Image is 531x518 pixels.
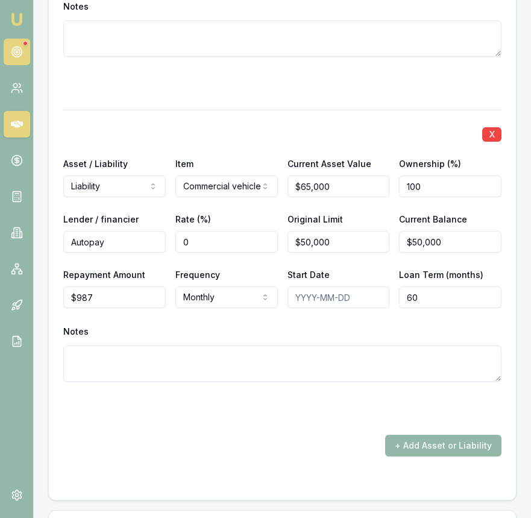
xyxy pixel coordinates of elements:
[175,214,211,224] label: Rate (%)
[63,323,501,341] div: Notes
[482,127,501,142] button: X
[175,270,220,280] label: Frequency
[399,159,461,169] label: Ownership (%)
[399,214,467,224] label: Current Balance
[287,175,390,197] input: $
[399,270,483,280] label: Loan Term (months)
[399,231,501,253] input: $
[175,159,193,169] label: Item
[287,270,330,280] label: Start Date
[287,286,390,308] input: YYYY-MM-DD
[287,231,390,253] input: $
[63,286,166,308] input: $
[10,12,24,27] img: emu-icon-u.png
[287,214,343,224] label: Original Limit
[63,270,145,280] label: Repayment Amount
[63,159,128,169] label: Asset / Liability
[287,159,371,169] label: Current Asset Value
[399,175,501,197] input: Select a percentage
[63,214,139,224] label: Lender / financier
[385,435,501,456] button: + Add Asset or Liability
